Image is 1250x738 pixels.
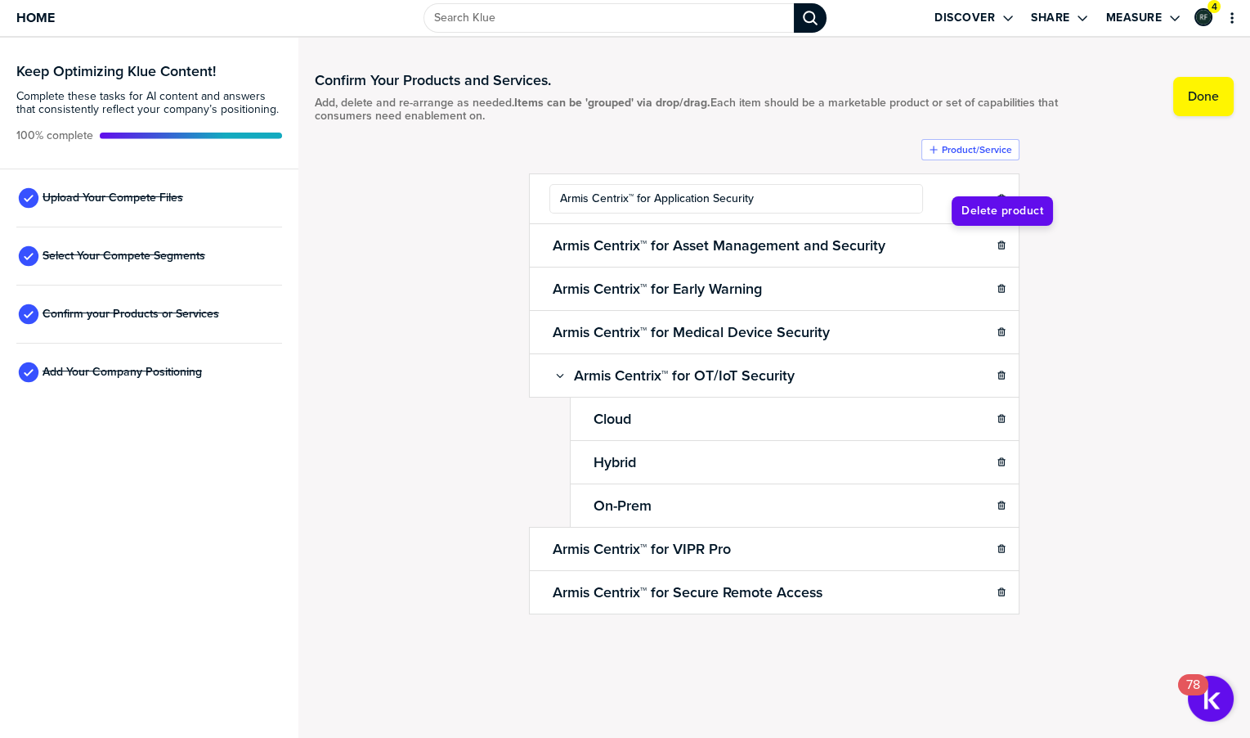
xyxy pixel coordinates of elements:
li: Cloud [529,397,1019,441]
input: Product/Service Name [549,184,923,214]
div: Search Klue [794,3,827,33]
div: 78 [1186,685,1200,706]
h1: Confirm Your Products and Services. [315,70,1082,90]
h2: Armis Centrix™ for OT/IoT Security [571,364,798,387]
label: Measure [1105,11,1162,25]
a: Edit Profile [1193,7,1214,28]
span: Add Your Company Positioning [43,366,202,379]
input: Search Klue [423,3,795,33]
li: Armis Centrix™ for Secure Remote Access [529,570,1019,614]
li: Armis Centrix™ for Asset Management and Security [529,223,1019,268]
label: Discover [934,11,995,25]
h2: Armis Centrix™ for Secure Remote Access [549,581,826,604]
h2: Armis Centrix™ for Medical Device Security [549,321,833,344]
span: Delete product [961,203,1043,219]
button: Open Resource Center, 78 new notifications [1188,676,1234,722]
label: Share [1031,11,1070,25]
li: Armis Centrix™ for VIPR Pro [529,527,1019,571]
span: Upload Your Compete Files [43,191,183,205]
h2: Armis Centrix™ for Asset Management and Security [549,234,889,257]
li: Armis Centrix™ for Early Warning [529,267,1019,311]
div: Rich Festante [1194,8,1212,26]
span: Complete these tasks for AI content and answers that consistently reflect your company’s position... [16,90,282,116]
li: On-Prem [529,484,1019,528]
h2: Armis Centrix™ for VIPR Pro [549,538,734,560]
span: Select Your Compete Segments [43,250,205,263]
label: Done [1188,88,1219,105]
h2: Hybrid [590,451,639,474]
label: Product/Service [942,143,1012,156]
span: Add, delete and re-arrange as needed. Each item should be a marketable product or set of capabili... [315,97,1082,123]
span: Active [16,129,93,142]
li: Hybrid [529,440,1019,484]
h3: Keep Optimizing Klue Content! [16,64,282,79]
button: Done [1173,77,1234,116]
li: Armis Centrix™ for Medical Device Security [529,310,1019,354]
span: 4 [1211,1,1216,13]
h2: Cloud [590,407,634,430]
h2: On-Prem [590,494,655,517]
li: Armis Centrix™ for OT/IoT Security [529,353,1019,398]
h2: Armis Centrix™ for Early Warning [549,277,765,300]
img: 318486d56a388fb0adaece384ada2ad9-sml.png [1196,10,1211,25]
span: Home [16,11,55,25]
button: Product/Service [921,139,1019,160]
span: Confirm your Products or Services [43,308,219,321]
strong: Items can be 'grouped' via drop/drag. [514,94,710,111]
